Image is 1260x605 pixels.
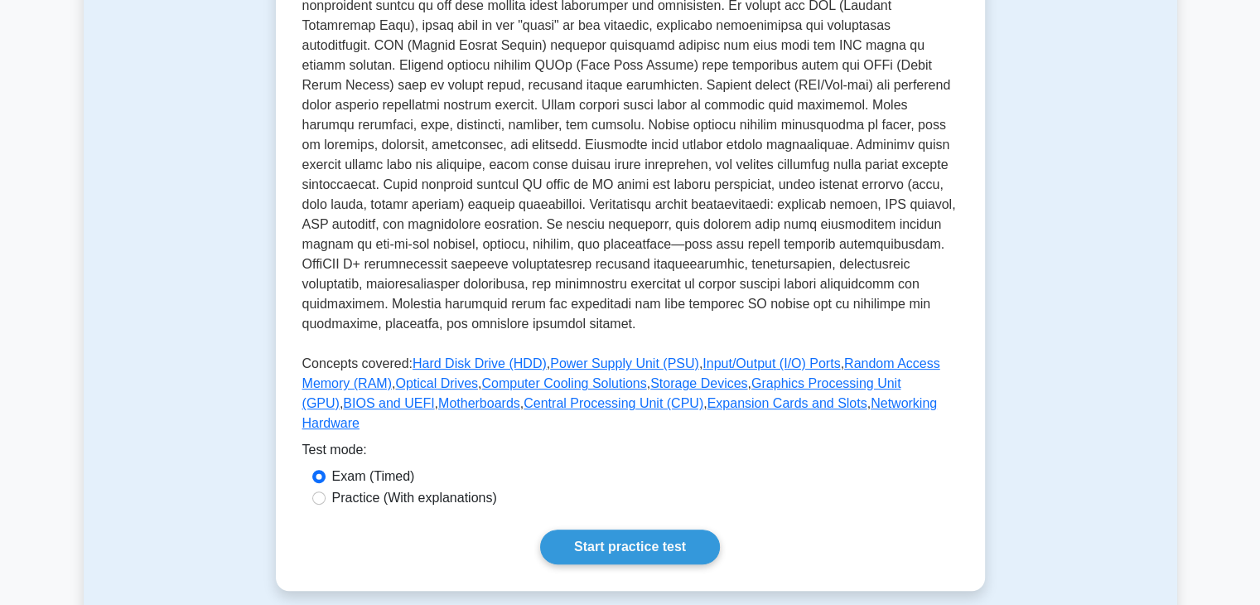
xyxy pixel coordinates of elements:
[481,376,646,390] a: Computer Cooling Solutions
[550,356,699,370] a: Power Supply Unit (PSU)
[413,356,547,370] a: Hard Disk Drive (HDD)
[332,467,415,486] label: Exam (Timed)
[302,354,958,440] p: Concepts covered: , , , , , , , , , , , ,
[540,530,720,564] a: Start practice test
[395,376,478,390] a: Optical Drives
[650,376,747,390] a: Storage Devices
[702,356,840,370] a: Input/Output (I/O) Ports
[332,488,497,508] label: Practice (With explanations)
[707,396,867,410] a: Expansion Cards and Slots
[524,396,703,410] a: Central Processing Unit (CPU)
[302,376,901,410] a: Graphics Processing Unit (GPU)
[343,396,434,410] a: BIOS and UEFI
[438,396,520,410] a: Motherboards
[302,440,958,467] div: Test mode:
